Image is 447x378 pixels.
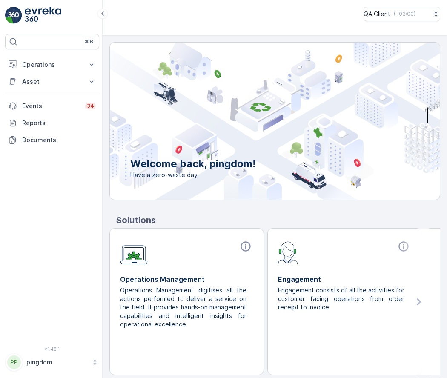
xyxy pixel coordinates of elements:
p: ( +03:00 ) [394,11,415,17]
img: module-icon [278,241,298,264]
p: Reports [22,119,96,127]
div: PP [7,355,21,369]
p: QA Client [364,10,390,18]
p: Engagement [278,274,411,284]
button: QA Client(+03:00) [364,7,440,21]
img: logo [5,7,22,24]
img: city illustration [72,43,440,200]
a: Documents [5,132,99,149]
p: Operations [22,60,82,69]
p: Engagement consists of all the activities for customer facing operations from order receipt to in... [278,286,404,312]
p: 34 [87,103,94,109]
a: Reports [5,115,99,132]
p: pingdom [26,358,87,367]
p: Welcome back, pingdom! [130,157,256,171]
p: Events [22,102,80,110]
a: Events34 [5,97,99,115]
p: ⌘B [85,38,93,45]
button: Asset [5,73,99,90]
button: Operations [5,56,99,73]
p: Operations Management digitises all the actions performed to deliver a service on the field. It p... [120,286,246,329]
span: Have a zero-waste day [130,171,256,179]
span: v 1.48.1 [5,346,99,352]
img: logo_light-DOdMpM7g.png [25,7,61,24]
img: module-icon [120,241,148,265]
p: Solutions [116,214,440,226]
button: PPpingdom [5,353,99,371]
p: Documents [22,136,96,144]
p: Asset [22,77,82,86]
p: Operations Management [120,274,253,284]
